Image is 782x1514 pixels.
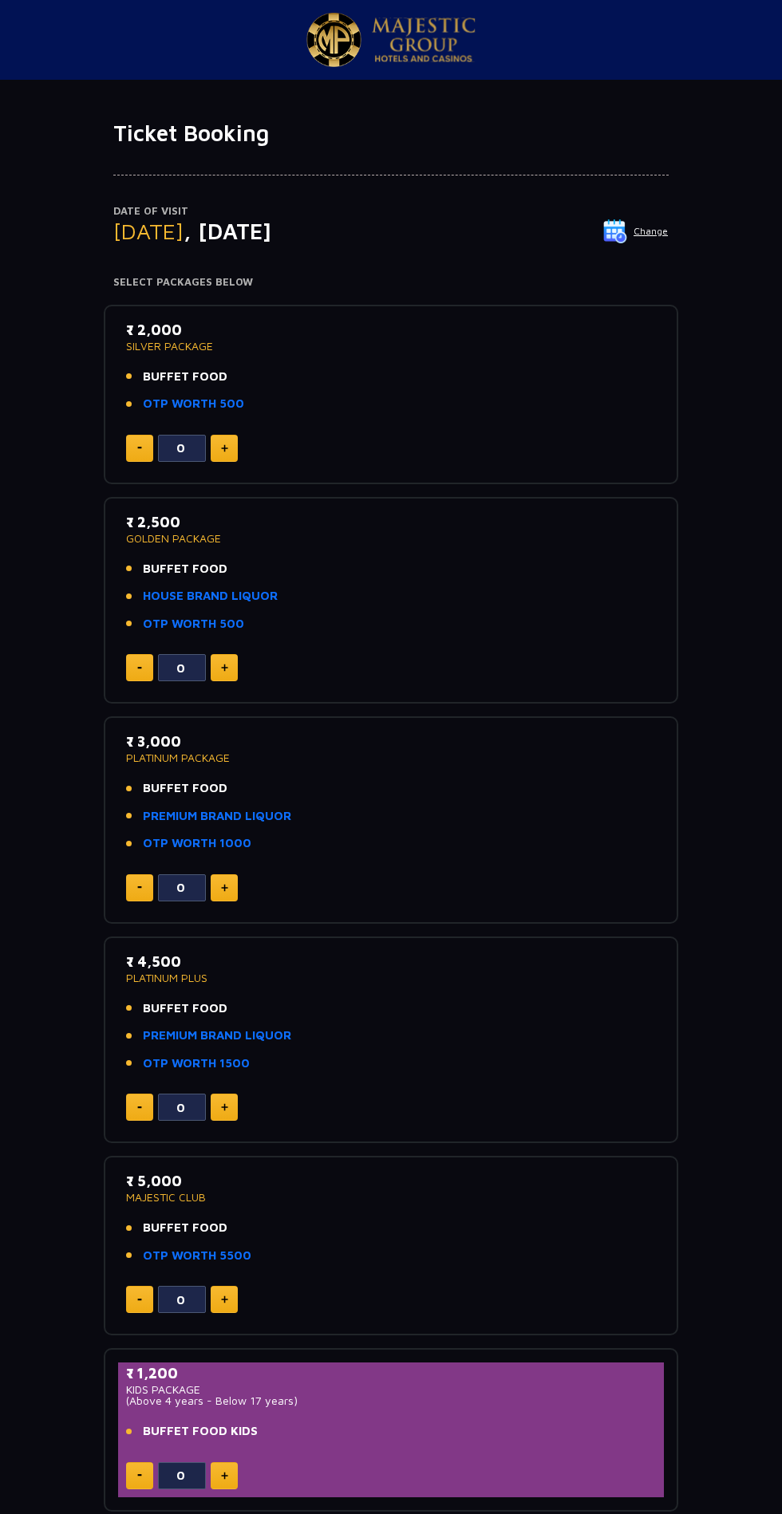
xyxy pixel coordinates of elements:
p: ₹ 2,000 [126,319,656,341]
span: BUFFET FOOD [143,779,227,798]
h4: Select Packages Below [113,276,669,289]
p: GOLDEN PACKAGE [126,533,656,544]
p: KIDS PACKAGE [126,1384,656,1395]
a: PREMIUM BRAND LIQUOR [143,807,291,826]
p: ₹ 5,000 [126,1170,656,1192]
img: minus [137,667,142,669]
span: BUFFET FOOD [143,1219,227,1237]
a: OTP WORTH 1500 [143,1055,250,1073]
img: plus [221,1472,228,1480]
img: minus [137,1299,142,1301]
span: BUFFET FOOD [143,368,227,386]
span: BUFFET FOOD KIDS [143,1422,258,1441]
span: BUFFET FOOD [143,560,227,578]
img: minus [137,447,142,449]
p: SILVER PACKAGE [126,341,656,352]
img: Majestic Pride [372,18,476,62]
img: minus [137,1106,142,1109]
img: plus [221,1103,228,1111]
a: PREMIUM BRAND LIQUOR [143,1027,291,1045]
a: OTP WORTH 1000 [143,834,251,853]
span: BUFFET FOOD [143,999,227,1018]
img: plus [221,444,228,452]
button: Change [602,219,669,244]
img: Majestic Pride [306,13,361,67]
img: minus [137,886,142,889]
img: plus [221,664,228,672]
a: OTP WORTH 500 [143,615,244,633]
img: plus [221,1295,228,1303]
span: [DATE] [113,218,184,244]
p: PLATINUM PACKAGE [126,752,656,763]
h1: Ticket Booking [113,120,669,147]
p: ₹ 4,500 [126,951,656,972]
p: ₹ 1,200 [126,1362,656,1384]
p: ₹ 2,500 [126,511,656,533]
span: , [DATE] [184,218,271,244]
p: PLATINUM PLUS [126,972,656,984]
p: MAJESTIC CLUB [126,1192,656,1203]
img: plus [221,884,228,892]
a: OTP WORTH 500 [143,395,244,413]
a: OTP WORTH 5500 [143,1247,251,1265]
a: HOUSE BRAND LIQUOR [143,587,278,605]
p: (Above 4 years - Below 17 years) [126,1395,656,1406]
p: ₹ 3,000 [126,731,656,752]
p: Date of Visit [113,203,669,219]
img: minus [137,1474,142,1477]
